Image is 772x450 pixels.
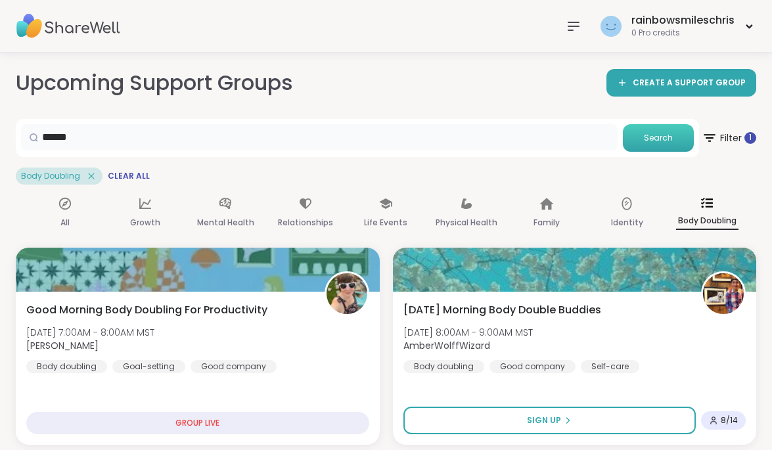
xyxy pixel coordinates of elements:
b: AmberWolffWizard [403,339,490,352]
div: Good company [191,360,277,373]
span: [DATE] 7:00AM - 8:00AM MST [26,326,154,339]
button: Search [623,124,694,152]
h2: Upcoming Support Groups [16,68,293,98]
p: Mental Health [197,215,254,231]
span: 8 / 14 [721,415,738,426]
button: Sign Up [403,407,696,434]
button: Filter 1 [702,119,756,157]
a: CREATE A SUPPORT GROUP [606,69,756,97]
p: Growth [130,215,160,231]
img: AmberWolffWizard [703,273,744,314]
p: Life Events [364,215,407,231]
p: Body Doubling [676,213,738,230]
div: Goal-setting [112,360,185,373]
p: Family [534,215,560,231]
span: 1 [749,132,752,143]
span: [DATE] 8:00AM - 9:00AM MST [403,326,533,339]
b: [PERSON_NAME] [26,339,99,352]
div: Self-care [581,360,639,373]
div: rainbowsmileschris [631,13,735,28]
div: Body doubling [26,360,107,373]
div: 0 Pro credits [631,28,735,39]
span: Filter [702,122,756,154]
p: Physical Health [436,215,497,231]
span: Search [644,132,673,144]
span: CREATE A SUPPORT GROUP [633,78,746,89]
div: GROUP LIVE [26,412,369,434]
span: Good Morning Body Doubling For Productivity [26,302,267,318]
img: Adrienne_QueenOfTheDawn [327,273,367,314]
div: Good company [489,360,576,373]
p: All [60,215,70,231]
img: rainbowsmileschris [601,16,622,37]
span: Sign Up [527,415,561,426]
p: Identity [611,215,643,231]
div: Body doubling [403,360,484,373]
img: ShareWell Nav Logo [16,3,121,49]
span: [DATE] Morning Body Double Buddies [403,302,601,318]
p: Relationships [278,215,333,231]
span: Body Doubling [21,171,80,181]
span: Clear All [108,171,150,181]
